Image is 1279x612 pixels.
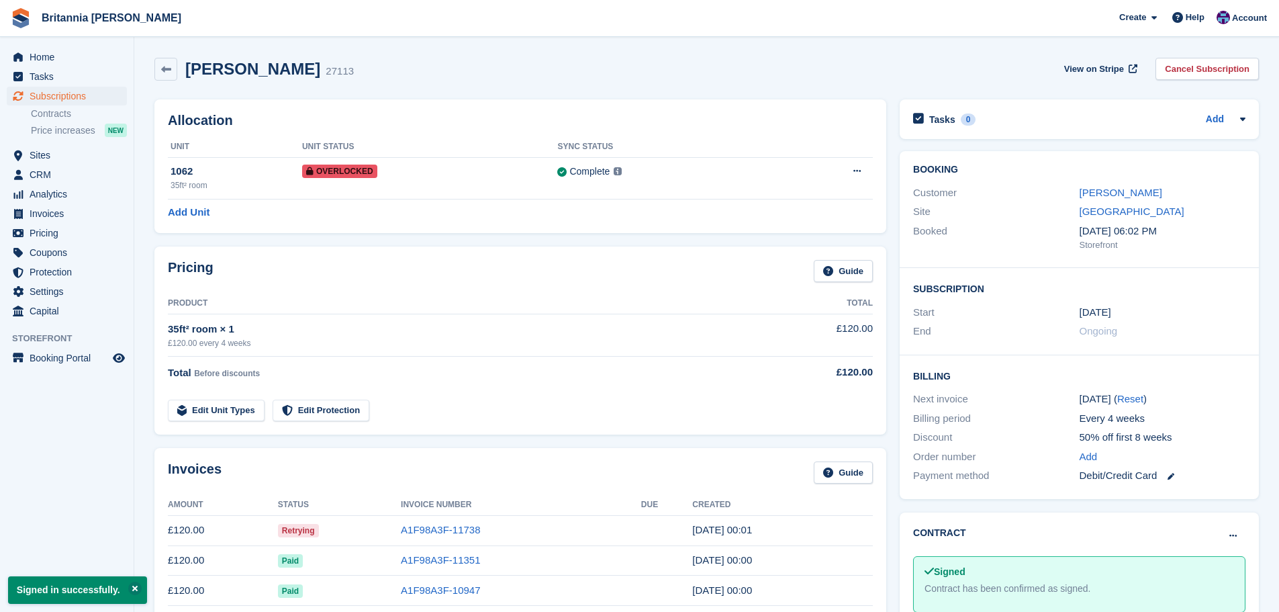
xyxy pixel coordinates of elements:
[614,167,622,175] img: icon-info-grey-7440780725fd019a000dd9b08b2336e03edf1995a4989e88bcd33f0948082b44.svg
[913,430,1079,445] div: Discount
[7,282,127,301] a: menu
[913,224,1079,252] div: Booked
[1186,11,1204,24] span: Help
[30,185,110,204] span: Analytics
[765,365,873,380] div: £120.00
[913,468,1079,484] div: Payment method
[913,185,1079,201] div: Customer
[30,146,110,165] span: Sites
[168,260,214,282] h2: Pricing
[7,48,127,67] a: menu
[1080,392,1245,407] div: [DATE] ( )
[692,584,752,596] time: 2025-07-26 23:00:11 UTC
[278,524,319,537] span: Retrying
[814,462,873,484] a: Guide
[168,576,278,606] td: £120.00
[1232,11,1267,25] span: Account
[1119,11,1146,24] span: Create
[105,124,127,137] div: NEW
[30,243,110,262] span: Coupons
[11,8,31,28] img: stora-icon-8386f47178a22dfd0bd8f6a31ec36ba5ce8667c1dd55bd0f319d3a0aa187defe.svg
[278,494,401,516] th: Status
[913,449,1079,465] div: Order number
[913,392,1079,407] div: Next invoice
[1059,58,1140,80] a: View on Stripe
[1206,112,1224,128] a: Add
[1117,393,1143,404] a: Reset
[7,165,127,184] a: menu
[30,48,110,67] span: Home
[30,224,110,243] span: Pricing
[194,369,260,378] span: Before discounts
[913,324,1079,339] div: End
[302,136,558,158] th: Unit Status
[913,369,1245,382] h2: Billing
[1080,468,1245,484] div: Debit/Credit Card
[36,7,187,29] a: Britannia [PERSON_NAME]
[168,322,765,337] div: 35ft² room × 1
[692,524,752,535] time: 2025-09-20 23:01:16 UTC
[814,260,873,282] a: Guide
[692,494,873,516] th: Created
[30,204,110,223] span: Invoices
[7,146,127,165] a: menu
[168,113,873,128] h2: Allocation
[171,164,302,179] div: 1062
[168,515,278,545] td: £120.00
[7,263,127,281] a: menu
[913,411,1079,427] div: Billing period
[278,584,303,598] span: Paid
[168,205,209,220] a: Add Unit
[401,554,480,566] a: A1F98A3F-11351
[929,114,955,126] h2: Tasks
[7,185,127,204] a: menu
[1155,58,1259,80] a: Cancel Subscription
[765,314,873,356] td: £120.00
[30,349,110,367] span: Booking Portal
[1080,187,1162,198] a: [PERSON_NAME]
[1080,224,1245,239] div: [DATE] 06:02 PM
[1080,411,1245,427] div: Every 4 weeks
[168,494,278,516] th: Amount
[30,302,110,320] span: Capital
[30,165,110,184] span: CRM
[8,576,147,604] p: Signed in successfully.
[1080,305,1111,320] time: 2023-10-21 23:00:00 UTC
[326,64,354,79] div: 27113
[171,179,302,191] div: 35ft² room
[7,302,127,320] a: menu
[30,67,110,86] span: Tasks
[1080,430,1245,445] div: 50% off first 8 weeks
[1064,62,1124,76] span: View on Stripe
[401,584,480,596] a: A1F98A3F-10947
[913,305,1079,320] div: Start
[168,462,222,484] h2: Invoices
[7,67,127,86] a: menu
[7,87,127,105] a: menu
[7,349,127,367] a: menu
[278,554,303,568] span: Paid
[7,204,127,223] a: menu
[1217,11,1230,24] img: Becca Clark
[1080,449,1098,465] a: Add
[913,526,966,540] h2: Contract
[925,582,1234,596] div: Contract has been confirmed as signed.
[111,350,127,366] a: Preview store
[925,565,1234,579] div: Signed
[168,293,765,314] th: Product
[31,107,127,120] a: Contracts
[185,60,320,78] h2: [PERSON_NAME]
[302,165,377,178] span: Overlocked
[12,332,134,345] span: Storefront
[913,204,1079,220] div: Site
[1080,325,1118,337] span: Ongoing
[557,136,777,158] th: Sync Status
[1080,206,1184,217] a: [GEOGRAPHIC_DATA]
[1080,238,1245,252] div: Storefront
[31,123,127,138] a: Price increases NEW
[273,400,369,422] a: Edit Protection
[569,165,610,179] div: Complete
[913,281,1245,295] h2: Subscription
[30,87,110,105] span: Subscriptions
[401,494,641,516] th: Invoice Number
